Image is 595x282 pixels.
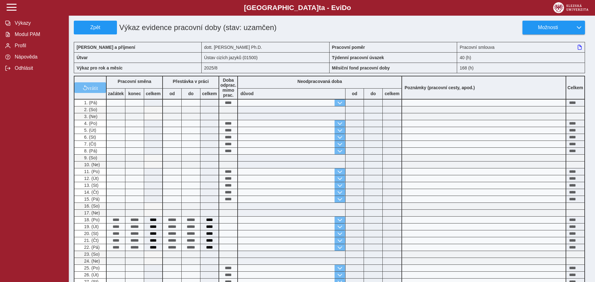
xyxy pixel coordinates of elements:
[83,224,99,229] span: 19. (Út)
[83,245,100,250] span: 22. (Pá)
[83,272,99,277] span: 26. (Út)
[173,79,209,84] b: Přestávka v práci
[83,155,97,160] span: 9. (So)
[200,91,219,96] b: celkem
[117,21,289,34] h1: Výkaz evidence pracovní doby (stav: uzamčen)
[13,32,63,37] span: Modul PAM
[553,2,588,13] img: logo_web_su.png
[83,107,97,112] span: 2. (So)
[457,52,585,63] div: 40 (h)
[83,259,100,264] span: 24. (Ne)
[83,176,99,181] span: 12. (Út)
[13,43,63,49] span: Profil
[83,100,97,105] span: 1. (Pá)
[202,63,330,73] div: 2025/8
[83,121,97,126] span: 4. (Po)
[240,91,254,96] b: důvod
[83,162,100,167] span: 10. (Ne)
[118,79,151,84] b: Pracovní směna
[77,65,123,70] b: Výkaz pro rok a měsíc
[345,91,364,96] b: od
[182,91,200,96] b: do
[567,85,583,90] b: Celkem
[77,25,114,30] span: Zpět
[83,183,98,188] span: 13. (St)
[220,78,236,98] b: Doba odprac. mimo prac.
[332,65,390,70] b: Měsíční fond pracovní doby
[13,54,63,60] span: Nápověda
[402,85,477,90] b: Poznámky (pracovní cesty, apod.)
[522,21,573,34] button: Možnosti
[88,85,98,90] span: vrátit
[83,128,96,133] span: 5. (Út)
[19,4,576,12] b: [GEOGRAPHIC_DATA] a - Evi
[83,197,100,202] span: 15. (Pá)
[163,91,181,96] b: od
[77,55,88,60] b: Útvar
[83,231,98,236] span: 20. (St)
[107,91,125,96] b: začátek
[83,265,100,270] span: 25. (Po)
[83,114,98,119] span: 3. (Ne)
[83,203,100,208] span: 16. (So)
[332,45,365,50] b: Pracovní poměr
[144,91,162,96] b: celkem
[77,45,135,50] b: [PERSON_NAME] a příjmení
[83,210,100,215] span: 17. (Ne)
[83,148,97,153] span: 8. (Pá)
[319,4,321,12] span: t
[74,21,117,34] button: Zpět
[83,217,100,222] span: 18. (Po)
[297,79,342,84] b: Neodpracovaná doba
[364,91,382,96] b: do
[202,52,330,63] div: Ústav cizích jazyků (01500)
[13,20,63,26] span: Výkazy
[83,252,100,257] span: 23. (So)
[202,42,330,52] div: dott. [PERSON_NAME] Ph.D.
[83,141,96,146] span: 7. (Čt)
[83,135,96,140] span: 6. (St)
[83,169,100,174] span: 11. (Po)
[332,55,384,60] b: Týdenní pracovní úvazek
[13,65,63,71] span: Odhlásit
[74,82,106,93] button: vrátit
[83,190,99,195] span: 14. (Čt)
[125,91,144,96] b: konec
[342,4,347,12] span: D
[457,63,585,73] div: 168 (h)
[457,42,585,52] div: Pracovní smlouva
[528,25,568,30] span: Možnosti
[383,91,401,96] b: celkem
[347,4,351,12] span: o
[83,238,99,243] span: 21. (Čt)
